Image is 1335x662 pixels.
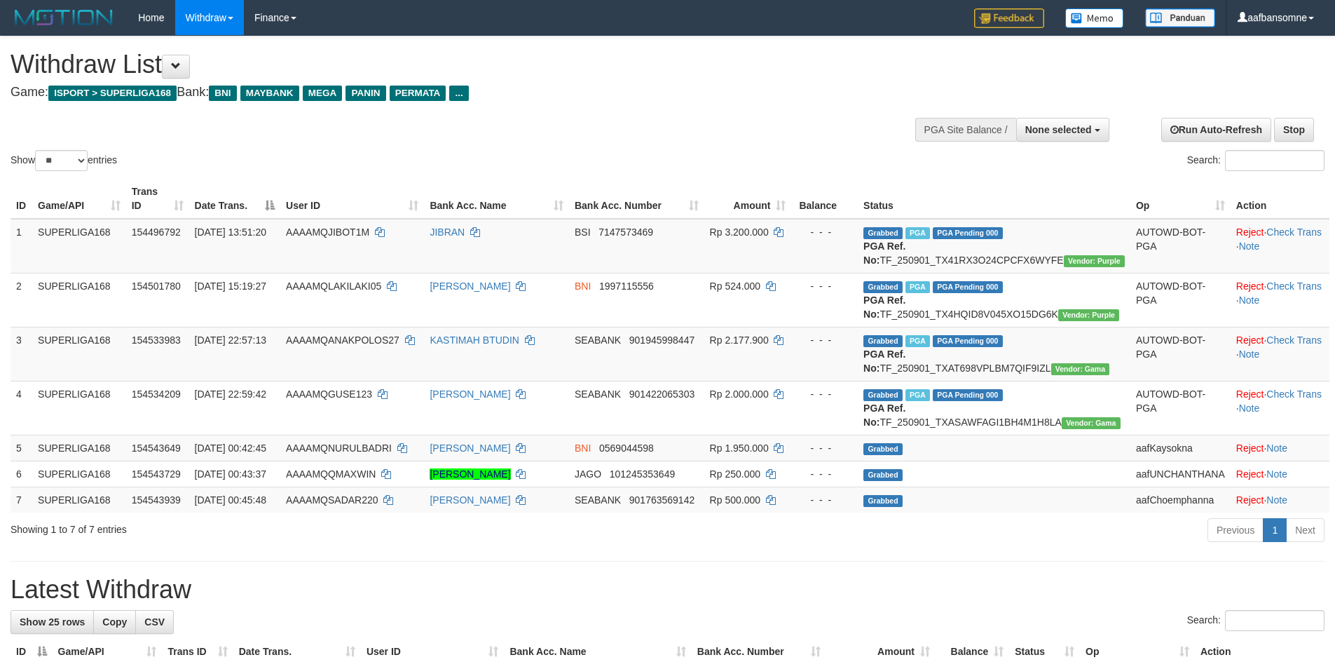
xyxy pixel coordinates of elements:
span: Copy 901763569142 to clipboard [629,494,694,506]
td: SUPERLIGA168 [32,435,126,461]
a: Note [1239,349,1260,360]
span: BNI [209,86,236,101]
span: Marked by aafsoumeymey [905,227,930,239]
span: Grabbed [863,281,903,293]
span: Marked by aafchoeunmanni [905,389,930,401]
span: AAAAMQANAKPOLOS27 [286,335,399,346]
span: Copy 0569044598 to clipboard [599,443,654,454]
span: SEABANK [575,389,621,400]
div: - - - [797,387,852,401]
h1: Latest Withdraw [11,576,1324,604]
label: Search: [1187,150,1324,171]
span: Marked by aafchoeunmanni [905,335,930,347]
span: MEGA [303,86,343,101]
img: Button%20Memo.svg [1065,8,1124,28]
b: PGA Ref. No: [863,295,905,320]
a: JIBRAN [430,227,465,238]
span: Rp 524.000 [710,281,760,292]
span: 154533983 [132,335,181,346]
td: · · [1231,273,1329,327]
td: SUPERLIGA168 [32,273,126,327]
td: · [1231,461,1329,487]
span: Copy 101245353649 to clipboard [610,468,675,480]
span: PGA Pending [933,281,1003,293]
th: Amount: activate to sort column ascending [704,179,792,219]
td: · [1231,487,1329,513]
div: - - - [797,333,852,347]
span: Rp 2.177.900 [710,335,769,346]
span: Rp 3.200.000 [710,227,769,238]
a: 1 [1263,518,1287,542]
th: Status [858,179,1130,219]
h4: Game: Bank: [11,86,876,100]
span: Rp 250.000 [710,468,760,480]
td: AUTOWD-BOT-PGA [1130,273,1231,327]
span: AAAAMQJIBOT1M [286,227,369,238]
th: Balance [791,179,858,219]
th: Trans ID: activate to sort column ascending [126,179,189,219]
span: Copy 7147573469 to clipboard [598,227,653,238]
span: [DATE] 00:45:48 [195,494,266,506]
span: ... [449,86,468,101]
span: Vendor URL: https://trx4.1velocity.biz [1064,255,1125,267]
td: · · [1231,219,1329,273]
div: - - - [797,467,852,481]
td: SUPERLIGA168 [32,487,126,513]
label: Show entries [11,150,117,171]
label: Search: [1187,610,1324,631]
span: 154496792 [132,227,181,238]
a: Note [1266,468,1287,480]
span: 154543939 [132,494,181,506]
td: 5 [11,435,32,461]
td: TF_250901_TXAT698VPLBM7QIF9IZL [858,327,1130,381]
a: Copy [93,610,136,634]
a: Show 25 rows [11,610,94,634]
a: Reject [1236,494,1264,506]
a: Reject [1236,227,1264,238]
a: Note [1239,295,1260,306]
a: Run Auto-Refresh [1161,118,1271,142]
span: Grabbed [863,389,903,401]
a: Note [1239,241,1260,252]
th: Action [1231,179,1329,219]
span: BNI [575,281,591,292]
span: PGA Pending [933,335,1003,347]
th: Op: activate to sort column ascending [1130,179,1231,219]
td: SUPERLIGA168 [32,381,126,435]
a: Check Trans [1266,335,1322,346]
th: Bank Acc. Name: activate to sort column ascending [424,179,569,219]
span: SEABANK [575,335,621,346]
span: AAAAMQLAKILAKI05 [286,281,381,292]
span: Grabbed [863,335,903,347]
b: PGA Ref. No: [863,241,905,266]
td: · · [1231,327,1329,381]
td: AUTOWD-BOT-PGA [1130,219,1231,273]
td: TF_250901_TX4HQID8V045XO15DG6K [858,273,1130,327]
a: Reject [1236,389,1264,400]
span: AAAAMQGUSE123 [286,389,372,400]
td: aafKaysokna [1130,435,1231,461]
span: Show 25 rows [20,616,85,628]
div: PGA Site Balance / [915,118,1016,142]
span: BSI [575,227,591,238]
span: MAYBANK [240,86,299,101]
td: TF_250901_TX41RX3O24CPCFX6WYFE [858,219,1130,273]
h1: Withdraw List [11,50,876,79]
span: Grabbed [863,443,903,455]
a: Check Trans [1266,227,1322,238]
a: CSV [135,610,174,634]
td: SUPERLIGA168 [32,219,126,273]
td: 1 [11,219,32,273]
span: AAAAMQSADAR220 [286,494,378,506]
span: [DATE] 22:57:13 [195,335,266,346]
input: Search: [1225,610,1324,631]
b: PGA Ref. No: [863,403,905,428]
div: - - - [797,441,852,455]
span: AAAAMQQMAXWIN [286,468,376,480]
span: [DATE] 15:19:27 [195,281,266,292]
span: PGA Pending [933,227,1003,239]
a: Note [1266,443,1287,454]
span: PERMATA [390,86,446,101]
span: 154534209 [132,389,181,400]
span: Grabbed [863,469,903,481]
